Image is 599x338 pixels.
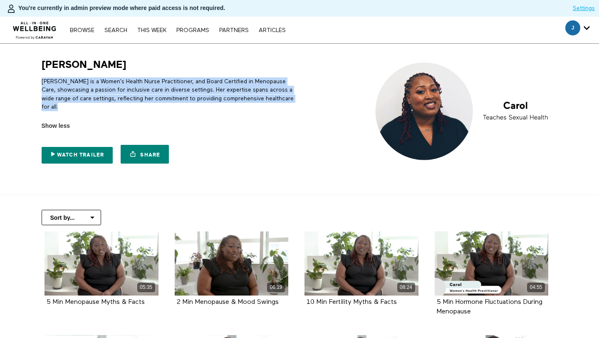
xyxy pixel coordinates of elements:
a: 10 Min Fertility Myths & Facts [307,299,397,305]
a: 5 Min Hormone Fluctuations During Menopause 04:55 [435,231,549,296]
p: [PERSON_NAME] is a Women's Health Nurse Practitioner, and Board Certified in Menopause Care, show... [42,77,297,111]
img: person-bdfc0eaa9744423c596e6e1c01710c89950b1dff7c83b5d61d716cfd8139584f.svg [6,4,16,14]
a: Watch Trailer [42,147,113,164]
img: CARAVAN [10,15,60,40]
div: Secondary [559,17,596,43]
a: 5 Min Menopause Myths & Facts 05:35 [45,231,158,296]
a: Settings [573,4,595,12]
a: 2 Min Menopause & Mood Swings [177,299,279,305]
nav: Primary [66,26,290,34]
span: Show less [42,122,70,130]
h1: [PERSON_NAME] [42,58,126,71]
a: THIS WEEK [133,27,171,33]
a: 10 Min Fertility Myths & Facts 08:24 [304,231,418,296]
div: 04:55 [527,283,545,292]
img: Carol [369,58,558,164]
a: Browse [66,27,99,33]
a: 2 Min Menopause & Mood Swings 06:19 [175,231,289,296]
a: ARTICLES [255,27,290,33]
a: Search [100,27,131,33]
strong: 5 Min Hormone Fluctuations During Menopause [437,299,542,315]
div: 08:24 [397,283,415,292]
a: 5 Min Menopause Myths & Facts [47,299,145,305]
a: 5 Min Hormone Fluctuations During Menopause [437,299,542,315]
div: 06:19 [267,283,285,292]
a: PROGRAMS [172,27,213,33]
div: 05:35 [137,283,155,292]
a: PARTNERS [215,27,253,33]
a: Share [121,145,169,164]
